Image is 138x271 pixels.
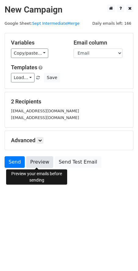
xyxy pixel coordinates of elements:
[11,137,127,144] h5: Advanced
[55,156,101,168] a: Send Test Email
[11,64,37,70] a: Templates
[74,39,127,46] h5: Email column
[90,20,133,27] span: Daily emails left: 166
[11,49,48,58] a: Copy/paste...
[44,73,60,82] button: Save
[11,115,79,120] small: [EMAIL_ADDRESS][DOMAIN_NAME]
[5,5,133,15] h2: New Campaign
[90,21,133,26] a: Daily emails left: 166
[32,21,79,26] a: Sept IntermediateMerge
[11,73,34,82] a: Load...
[5,156,25,168] a: Send
[107,242,138,271] iframe: Chat Widget
[11,109,79,113] small: [EMAIL_ADDRESS][DOMAIN_NAME]
[5,21,79,26] small: Google Sheet:
[6,169,67,185] div: Preview your emails before sending
[26,156,53,168] a: Preview
[11,39,64,46] h5: Variables
[11,98,127,105] h5: 2 Recipients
